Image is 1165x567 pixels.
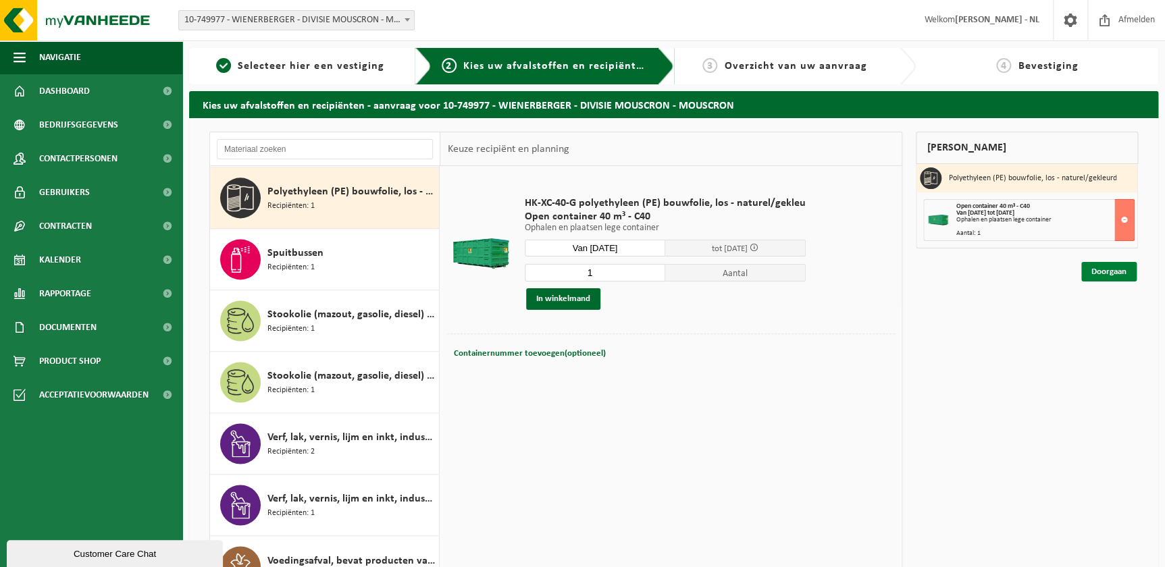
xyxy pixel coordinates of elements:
span: Stookolie (mazout, gasolie, diesel) in IBC [267,368,436,384]
span: Gebruikers [39,175,90,209]
span: Contracten [39,209,92,243]
span: Polyethyleen (PE) bouwfolie, los - naturel/gekleurd [267,184,436,200]
iframe: chat widget [7,537,226,567]
button: Stookolie (mazout, gasolie, diesel) in IBC Recipiënten: 1 [210,352,440,413]
span: Rapportage [39,277,91,310]
strong: [PERSON_NAME] - NL [955,15,1039,25]
span: Kalender [39,243,81,277]
span: Spuitbussen [267,245,323,261]
span: Recipiënten: 1 [267,261,315,274]
span: Documenten [39,310,97,344]
span: Aantal [665,264,806,281]
span: 1 [216,58,231,73]
button: Verf, lak, vernis, lijm en inkt, industrieel in kleinverpakking Recipiënten: 1 [210,475,440,536]
input: Selecteer datum [525,240,665,256]
div: Aantal: 1 [956,230,1134,237]
span: 2 [442,58,457,73]
span: Verf, lak, vernis, lijm en inkt, industrieel in kleinverpakking [267,491,436,507]
a: 1Selecteer hier een vestiging [196,58,405,74]
span: Containernummer toevoegen(optioneel) [453,349,605,358]
span: Recipiënten: 2 [267,446,315,458]
button: Verf, lak, vernis, lijm en inkt, industrieel in 200lt-vat Recipiënten: 2 [210,413,440,475]
button: In winkelmand [526,288,600,310]
h3: Polyethyleen (PE) bouwfolie, los - naturel/gekleurd [948,167,1116,189]
span: Recipiënten: 1 [267,323,315,335]
span: 4 [996,58,1011,73]
span: Stookolie (mazout, gasolie, diesel) in 200lt-vat [267,306,436,323]
input: Materiaal zoeken [217,139,433,159]
span: Bedrijfsgegevens [39,108,118,142]
span: 3 [702,58,717,73]
h2: Kies uw afvalstoffen en recipiënten - aanvraag voor 10-749977 - WIENERBERGER - DIVISIE MOUSCRON -... [189,91,1158,117]
a: Doorgaan [1081,262,1137,281]
strong: Van [DATE] tot [DATE] [956,209,1014,217]
span: 10-749977 - WIENERBERGER - DIVISIE MOUSCRON - MOUSCRON [179,11,414,30]
span: Product Shop [39,344,101,378]
span: Open container 40 m³ - C40 [525,210,806,223]
span: Recipiënten: 1 [267,507,315,520]
span: HK-XC-40-G polyethyleen (PE) bouwfolie, los - naturel/gekleu [525,196,806,210]
span: Overzicht van uw aanvraag [724,61,866,72]
span: Selecteer hier een vestiging [238,61,384,72]
button: Stookolie (mazout, gasolie, diesel) in 200lt-vat Recipiënten: 1 [210,290,440,352]
p: Ophalen en plaatsen lege container [525,223,806,233]
span: Dashboard [39,74,90,108]
button: Polyethyleen (PE) bouwfolie, los - naturel/gekleurd Recipiënten: 1 [210,167,440,229]
span: Kies uw afvalstoffen en recipiënten [463,61,649,72]
span: Contactpersonen [39,142,118,175]
span: 10-749977 - WIENERBERGER - DIVISIE MOUSCRON - MOUSCRON [178,10,415,30]
span: Recipiënten: 1 [267,384,315,397]
span: tot [DATE] [712,244,748,253]
div: Keuze recipiënt en planning [440,132,575,166]
span: Bevestiging [1018,61,1078,72]
div: Ophalen en plaatsen lege container [956,217,1134,223]
span: Verf, lak, vernis, lijm en inkt, industrieel in 200lt-vat [267,429,436,446]
span: Recipiënten: 1 [267,200,315,213]
span: Acceptatievoorwaarden [39,378,149,412]
span: Open container 40 m³ - C40 [956,202,1029,210]
div: [PERSON_NAME] [916,132,1138,164]
button: Containernummer toevoegen(optioneel) [452,344,606,363]
span: Navigatie [39,40,81,74]
button: Spuitbussen Recipiënten: 1 [210,229,440,290]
